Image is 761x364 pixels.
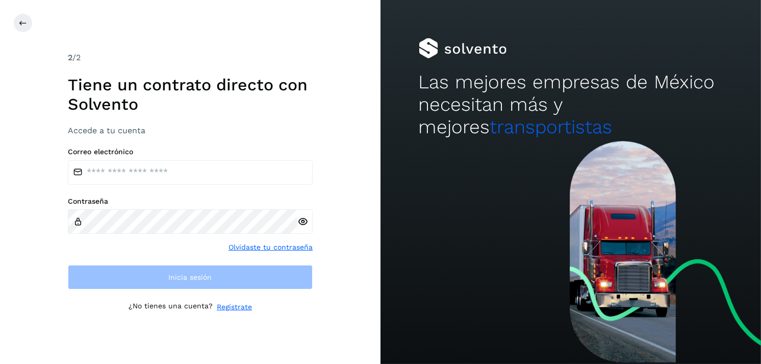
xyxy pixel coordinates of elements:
[229,242,313,253] a: Olvidaste tu contraseña
[68,265,313,289] button: Inicia sesión
[68,52,313,64] div: /2
[68,148,313,156] label: Correo electrónico
[419,71,723,139] h2: Las mejores empresas de México necesitan más y mejores
[490,116,613,138] span: transportistas
[169,274,212,281] span: Inicia sesión
[68,53,72,62] span: 2
[129,302,213,312] p: ¿No tienes una cuenta?
[68,126,313,135] h3: Accede a tu cuenta
[68,75,313,114] h1: Tiene un contrato directo con Solvento
[68,197,313,206] label: Contraseña
[217,302,252,312] a: Regístrate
